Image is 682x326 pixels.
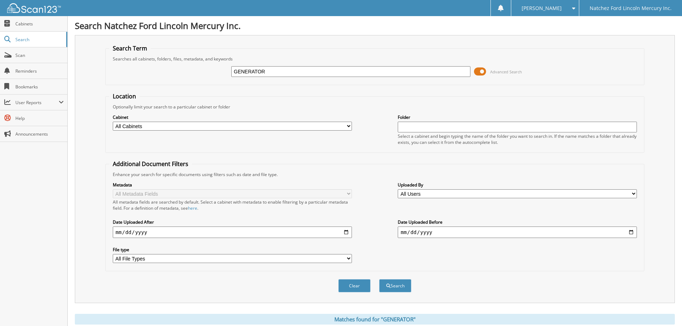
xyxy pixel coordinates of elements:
div: All metadata fields are searched by default. Select a cabinet with metadata to enable filtering b... [113,199,352,211]
span: Bookmarks [15,84,64,90]
span: Cabinets [15,21,64,27]
label: Uploaded By [398,182,637,188]
label: Date Uploaded After [113,219,352,225]
button: Search [379,279,411,292]
span: User Reports [15,99,59,106]
span: Natchez Ford Lincoln Mercury Inc. [590,6,672,10]
input: end [398,227,637,238]
label: Folder [398,114,637,120]
label: Metadata [113,182,352,188]
button: Clear [338,279,371,292]
span: Scan [15,52,64,58]
div: Select a cabinet and begin typing the name of the folder you want to search in. If the name match... [398,133,637,145]
div: Searches all cabinets, folders, files, metadata, and keywords [109,56,640,62]
legend: Location [109,92,140,100]
span: Announcements [15,131,64,137]
span: Help [15,115,64,121]
label: Cabinet [113,114,352,120]
h1: Search Natchez Ford Lincoln Mercury Inc. [75,20,675,31]
span: [PERSON_NAME] [522,6,562,10]
label: Date Uploaded Before [398,219,637,225]
legend: Search Term [109,44,151,52]
span: Advanced Search [490,69,522,74]
span: Search [15,37,63,43]
a: here [188,205,197,211]
div: Matches found for "GENERATOR" [75,314,675,325]
span: Reminders [15,68,64,74]
div: Optionally limit your search to a particular cabinet or folder [109,104,640,110]
label: File type [113,247,352,253]
input: start [113,227,352,238]
img: scan123-logo-white.svg [7,3,61,13]
div: Enhance your search for specific documents using filters such as date and file type. [109,171,640,177]
legend: Additional Document Filters [109,160,192,168]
